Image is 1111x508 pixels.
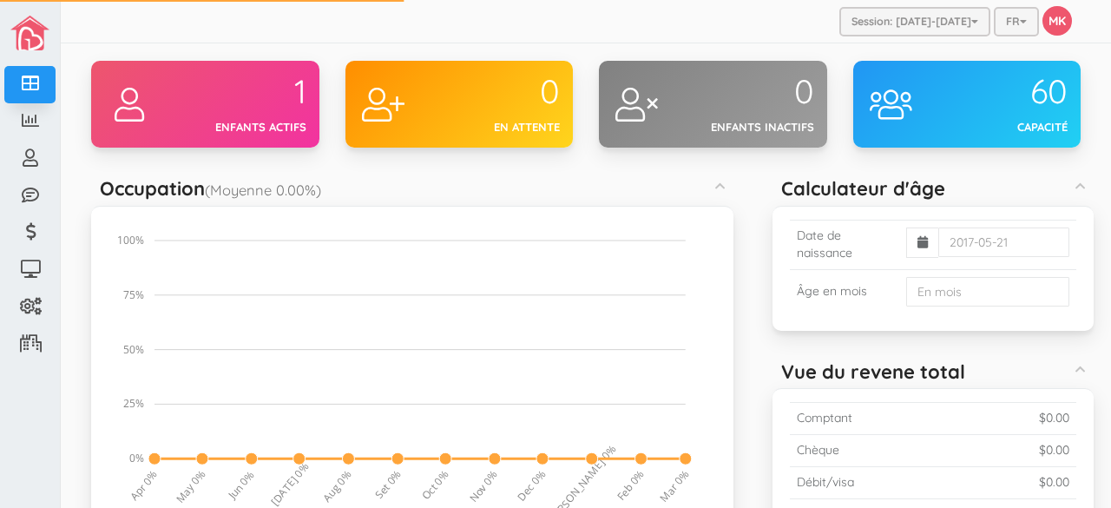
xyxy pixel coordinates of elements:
h5: Occupation [100,178,321,199]
img: image [10,16,49,50]
tspan: Dec 0% [514,467,549,505]
tspan: Aug 0% [319,468,354,505]
tspan: 100% [116,233,143,247]
tspan: Set 0% [371,467,404,502]
tspan: Mar 0% [656,467,692,505]
tspan: 75% [122,287,143,302]
td: Date de naissance [790,220,899,269]
div: Enfants inactifs [688,119,814,135]
div: 60 [942,74,1068,110]
tspan: May 0% [172,467,207,506]
div: Enfants actifs [181,119,306,135]
h5: Vue du revene total [781,361,965,382]
td: Comptant [790,402,992,434]
tspan: Feb 0% [614,467,648,504]
div: Capacité [942,119,1068,135]
div: En attente [434,119,560,135]
tspan: Apr 0% [127,468,161,505]
td: $0.00 [992,466,1076,498]
input: 2017-05-21 [938,228,1069,257]
div: 0 [434,74,560,110]
tspan: Nov 0% [465,468,500,505]
td: $0.00 [992,434,1076,466]
td: $0.00 [992,402,1076,434]
h5: Calculateur d'âge [781,178,945,199]
input: En mois [906,277,1069,307]
tspan: Jun 0% [225,468,257,503]
tspan: Oct 0% [418,468,451,504]
tspan: 0% [128,452,143,466]
td: Chèque [790,434,992,466]
td: Débit/visa [790,466,992,498]
div: 0 [688,74,814,110]
tspan: 25% [122,397,143,412]
div: 1 [181,74,306,110]
tspan: 50% [122,342,143,357]
td: Âge en mois [790,269,899,313]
